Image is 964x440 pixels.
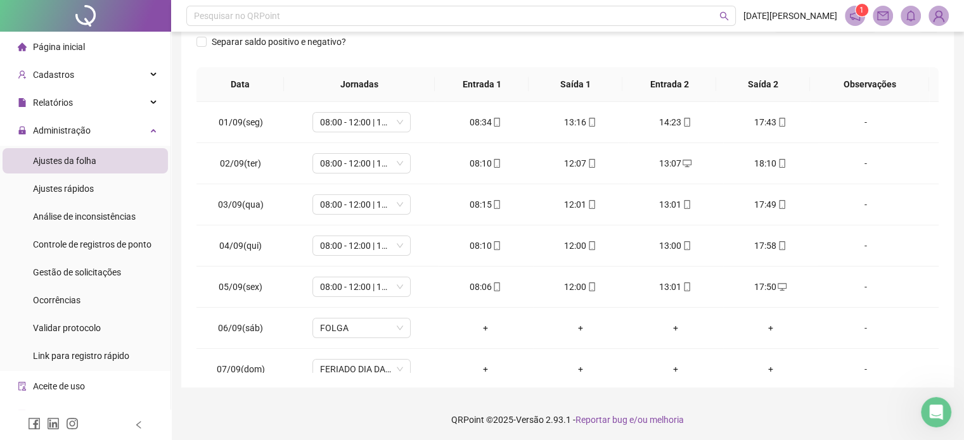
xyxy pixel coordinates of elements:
[733,362,808,376] div: +
[207,35,351,49] span: Separar saldo positivo e negativo?
[529,67,622,102] th: Saída 1
[491,282,501,291] span: mobile
[448,280,523,294] div: 08:06
[33,125,91,135] span: Administração
[448,156,523,170] div: 08:10
[33,239,151,249] span: Controle de registros de ponto
[33,70,74,80] span: Cadastros
[622,67,716,102] th: Entrada 2
[219,282,262,292] span: 05/09(sex)
[733,198,808,211] div: 17:49
[219,117,263,127] span: 01/09(seg)
[543,239,618,253] div: 12:00
[18,98,27,107] span: file
[33,381,85,391] span: Aceite de uso
[448,239,523,253] div: 08:10
[828,239,903,253] div: -
[491,241,501,250] span: mobile
[448,115,523,129] div: 08:34
[18,42,27,51] span: home
[33,267,121,277] span: Gestão de solicitações
[66,417,79,430] span: instagram
[448,362,523,376] div: +
[33,42,85,52] span: Página inicial
[638,156,713,170] div: 13:07
[586,118,596,127] span: mobile
[828,280,903,294] div: -
[575,415,684,425] span: Reportar bug e/ou melhoria
[543,321,618,335] div: +
[320,195,403,214] span: 08:00 - 12:00 | 13:00 - 17:48
[638,198,713,211] div: 13:01
[776,241,787,250] span: mobile
[681,159,691,168] span: desktop
[733,156,808,170] div: 18:10
[491,118,501,127] span: mobile
[877,10,889,22] span: mail
[905,10,916,22] span: bell
[435,67,529,102] th: Entrada 1
[543,198,618,211] div: 12:01
[491,159,501,168] span: mobile
[681,282,691,291] span: mobile
[856,4,868,16] sup: 1
[543,280,618,294] div: 12:00
[320,277,403,296] span: 08:00 - 12:00 | 13:00 - 17:48
[219,241,262,251] span: 04/09(qui)
[586,282,596,291] span: mobile
[18,126,27,135] span: lock
[448,321,523,335] div: +
[320,113,403,132] span: 08:00 - 12:00 | 13:00 - 17:48
[217,364,265,374] span: 07/09(dom)
[33,184,94,194] span: Ajustes rápidos
[33,156,96,166] span: Ajustes da folha
[134,420,143,429] span: left
[33,323,101,333] span: Validar protocolo
[33,295,80,305] span: Ocorrências
[28,417,41,430] span: facebook
[220,158,261,168] span: 02/09(ter)
[638,321,713,335] div: +
[196,67,284,102] th: Data
[47,417,60,430] span: linkedin
[828,115,903,129] div: -
[681,118,691,127] span: mobile
[828,156,903,170] div: -
[18,70,27,79] span: user-add
[320,236,403,255] span: 08:00 - 12:00 | 13:00 - 17:48
[776,118,787,127] span: mobile
[929,6,948,25] img: 90819
[284,67,435,102] th: Jornadas
[320,360,403,379] span: FERIADO DIA DA INDEPENDÊNCIA
[681,241,691,250] span: mobile
[638,115,713,129] div: 14:23
[719,11,729,21] span: search
[776,159,787,168] span: mobile
[828,362,903,376] div: -
[33,351,129,361] span: Link para registro rápido
[859,6,864,15] span: 1
[733,115,808,129] div: 17:43
[828,321,903,335] div: -
[810,67,929,102] th: Observações
[218,323,263,333] span: 06/09(sáb)
[733,239,808,253] div: 17:58
[776,282,787,291] span: desktop
[516,415,544,425] span: Versão
[320,154,403,173] span: 08:00 - 12:00 | 13:00 - 17:48
[543,115,618,129] div: 13:16
[820,77,919,91] span: Observações
[733,321,808,335] div: +
[743,9,837,23] span: [DATE][PERSON_NAME]
[849,10,861,22] span: notification
[586,159,596,168] span: mobile
[320,318,403,337] span: FOLGA
[33,409,100,419] span: Atestado técnico
[218,199,264,210] span: 03/09(qua)
[681,200,691,209] span: mobile
[776,200,787,209] span: mobile
[586,200,596,209] span: mobile
[638,239,713,253] div: 13:00
[543,156,618,170] div: 12:07
[33,211,136,222] span: Análise de inconsistências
